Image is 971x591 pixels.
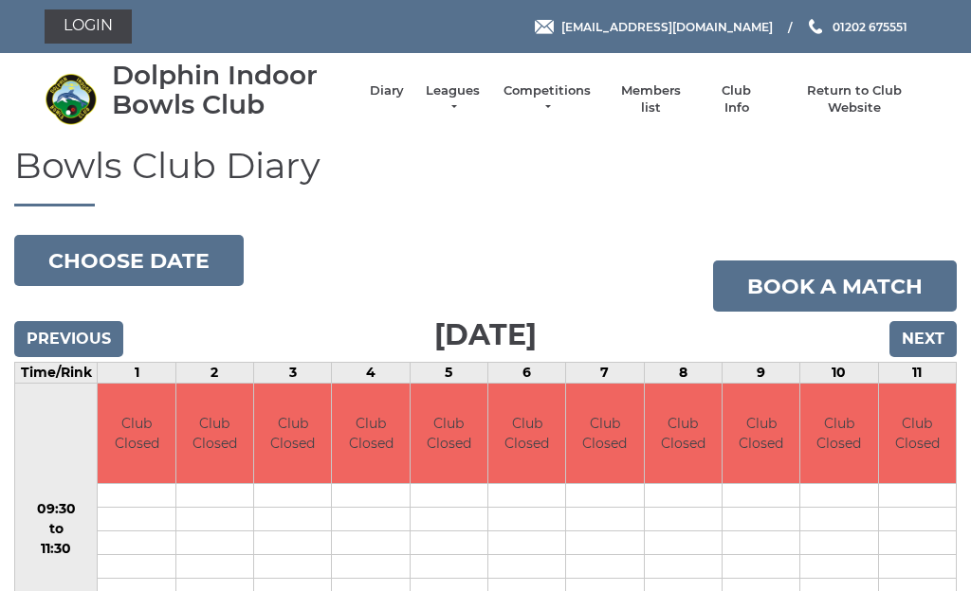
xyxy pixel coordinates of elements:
a: Login [45,9,132,44]
td: 9 [722,363,799,384]
img: Email [535,20,554,34]
td: Club Closed [800,384,877,483]
a: Diary [370,82,404,99]
td: Club Closed [566,384,643,483]
td: 5 [410,363,487,384]
td: 8 [644,363,722,384]
td: Club Closed [332,384,409,483]
td: 11 [878,363,956,384]
td: Club Closed [411,384,487,483]
td: Club Closed [645,384,722,483]
input: Previous [14,321,123,357]
h1: Bowls Club Diary [14,146,957,207]
td: Club Closed [723,384,799,483]
div: Dolphin Indoor Bowls Club [112,61,351,119]
span: [EMAIL_ADDRESS][DOMAIN_NAME] [561,19,773,33]
td: 1 [98,363,175,384]
td: 10 [800,363,878,384]
a: Book a match [713,260,957,312]
span: 01202 675551 [833,19,907,33]
td: 6 [488,363,566,384]
a: Return to Club Website [783,82,926,116]
td: Club Closed [488,384,565,483]
td: 4 [332,363,410,384]
td: Club Closed [254,384,331,483]
a: Email [EMAIL_ADDRESS][DOMAIN_NAME] [535,18,773,36]
img: Phone us [809,19,822,34]
a: Leagues [423,82,483,116]
button: Choose date [14,235,244,286]
a: Competitions [502,82,593,116]
img: Dolphin Indoor Bowls Club [45,73,97,125]
td: Club Closed [879,384,956,483]
td: Club Closed [176,384,253,483]
a: Members list [611,82,689,116]
td: Club Closed [98,384,174,483]
td: 7 [566,363,644,384]
td: 3 [254,363,332,384]
a: Phone us 01202 675551 [806,18,907,36]
a: Club Info [709,82,764,116]
input: Next [889,321,957,357]
td: Time/Rink [15,363,98,384]
td: 2 [175,363,253,384]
